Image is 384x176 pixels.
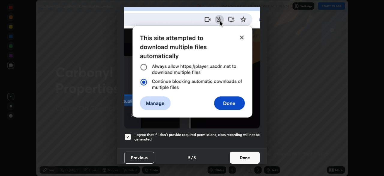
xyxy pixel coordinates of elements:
button: Previous [124,152,154,164]
h4: / [191,154,193,161]
h4: 5 [193,154,196,161]
button: Done [230,152,260,164]
h5: I agree that if I don't provide required permissions, class recording will not be generated [134,132,260,142]
h4: 5 [188,154,190,161]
